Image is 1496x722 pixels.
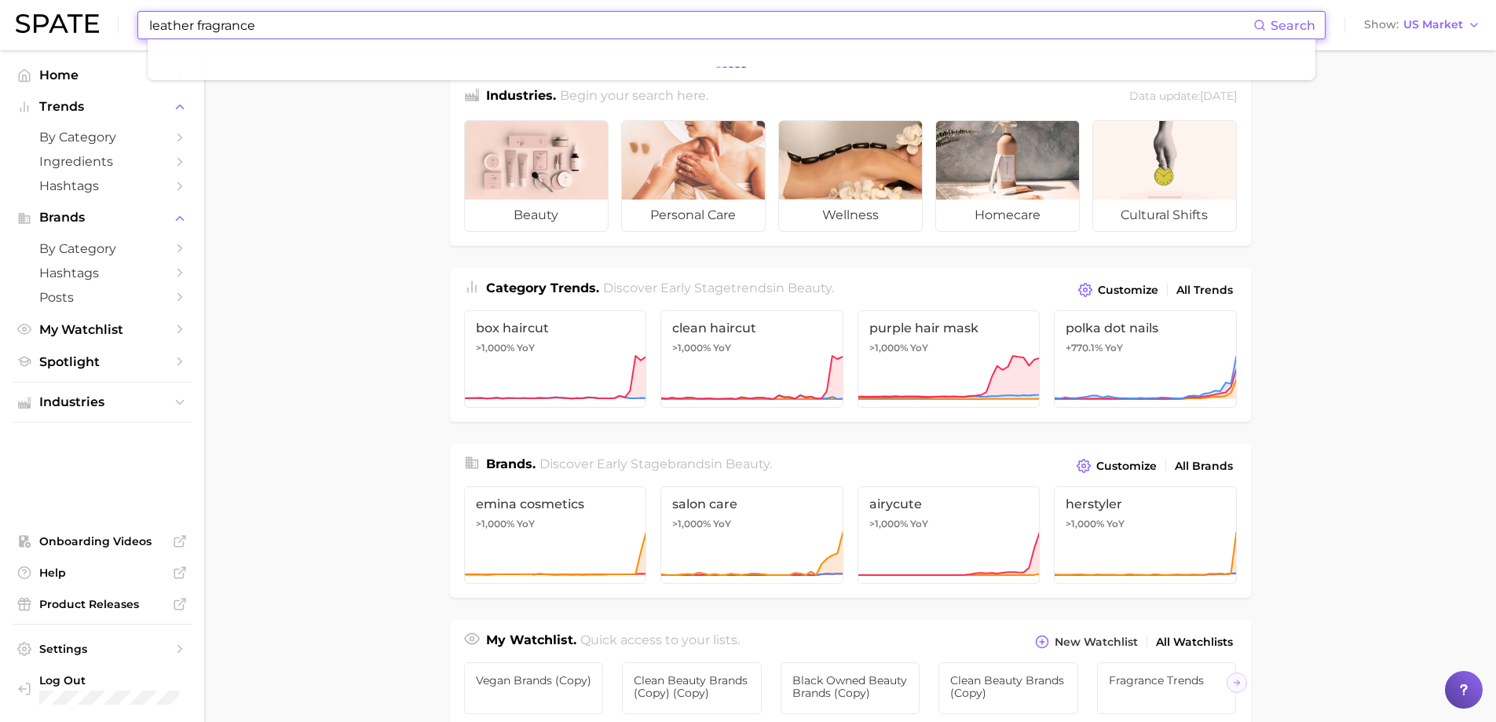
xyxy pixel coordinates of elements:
[464,310,647,408] a: box haircut>1,000% YoY
[1176,284,1233,297] span: All Trends
[869,321,1029,335] span: purple hair mask
[540,456,772,471] span: Discover Early Stage brands in .
[13,561,192,585] a: Help
[13,174,192,198] a: Hashtags
[1066,497,1225,511] span: herstyler
[39,154,165,169] span: Ingredients
[936,200,1079,231] span: homecare
[16,14,99,33] img: SPATE
[1092,120,1237,232] a: cultural shifts
[13,350,192,374] a: Spotlight
[13,125,192,149] a: by Category
[858,310,1041,408] a: purple hair mask>1,000% YoY
[486,86,556,108] h1: Industries.
[1073,455,1160,477] button: Customize
[465,200,608,231] span: beauty
[13,261,192,285] a: Hashtags
[476,518,514,530] span: >1,000%
[1152,632,1237,653] a: All Watchlists
[517,342,535,354] span: YoY
[13,530,192,553] a: Onboarding Videos
[39,130,165,145] span: by Category
[476,342,514,354] span: >1,000%
[13,592,192,616] a: Product Releases
[1175,460,1233,473] span: All Brands
[476,321,635,335] span: box haircut
[1171,456,1237,477] a: All Brands
[672,518,711,530] span: >1,000%
[39,597,165,611] span: Product Releases
[788,280,832,295] span: beauty
[39,266,165,280] span: Hashtags
[781,662,920,714] a: Black Owned Beauty Brands (copy)
[517,518,535,530] span: YoY
[910,342,928,354] span: YoY
[13,285,192,310] a: Posts
[39,322,165,337] span: My Watchlist
[660,310,843,408] a: clean haircut>1,000% YoY
[1066,518,1104,530] span: >1,000%
[39,211,165,225] span: Brands
[935,120,1080,232] a: homecare
[148,12,1253,38] input: Search here for a brand, industry, or ingredient
[39,395,165,409] span: Industries
[672,321,832,335] span: clean haircut
[13,206,192,229] button: Brands
[779,200,922,231] span: wellness
[1097,662,1237,714] a: Fragrance Trends
[1227,673,1247,693] button: Scroll Right
[1105,342,1123,354] span: YoY
[858,486,1041,584] a: airycute>1,000% YoY
[622,200,765,231] span: personal care
[1096,460,1157,473] span: Customize
[1172,280,1237,301] a: All Trends
[39,241,165,256] span: by Category
[1055,636,1138,649] span: New Watchlist
[672,497,832,511] span: salon care
[1364,20,1399,29] span: Show
[560,86,708,108] h2: Begin your search here.
[1403,20,1463,29] span: US Market
[486,631,576,653] h1: My Watchlist.
[1074,279,1161,301] button: Customize
[464,486,647,584] a: emina cosmetics>1,000% YoY
[13,149,192,174] a: Ingredients
[1106,518,1125,530] span: YoY
[1031,631,1141,653] button: New Watchlist
[910,518,928,530] span: YoY
[1271,18,1315,33] span: Search
[1066,342,1103,354] span: +770.1%
[726,456,770,471] span: beauty
[486,280,599,295] span: Category Trends .
[1360,15,1484,35] button: ShowUS Market
[1066,321,1225,335] span: polka dot nails
[621,120,766,232] a: personal care
[778,120,923,232] a: wellness
[713,342,731,354] span: YoY
[580,631,740,653] h2: Quick access to your lists.
[476,497,635,511] span: emina cosmetics
[869,342,908,354] span: >1,000%
[672,342,711,354] span: >1,000%
[1054,310,1237,408] a: polka dot nails+770.1% YoY
[39,290,165,305] span: Posts
[1129,86,1237,108] div: Data update: [DATE]
[39,673,216,687] span: Log Out
[1054,486,1237,584] a: herstyler>1,000% YoY
[39,354,165,369] span: Spotlight
[13,317,192,342] a: My Watchlist
[464,662,604,714] a: vegan brands (copy)
[39,642,165,656] span: Settings
[792,674,909,699] span: Black Owned Beauty Brands (copy)
[486,456,536,471] span: Brands .
[869,497,1029,511] span: airycute
[39,100,165,114] span: Trends
[476,674,592,687] span: vegan brands (copy)
[464,120,609,232] a: beauty
[1109,674,1225,687] span: Fragrance Trends
[1098,284,1158,297] span: Customize
[13,390,192,414] button: Industries
[713,518,731,530] span: YoY
[603,280,834,295] span: Discover Early Stage trends in .
[13,669,192,709] a: Log out. Currently logged in with e-mail jenine.guerriero@givaudan.com.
